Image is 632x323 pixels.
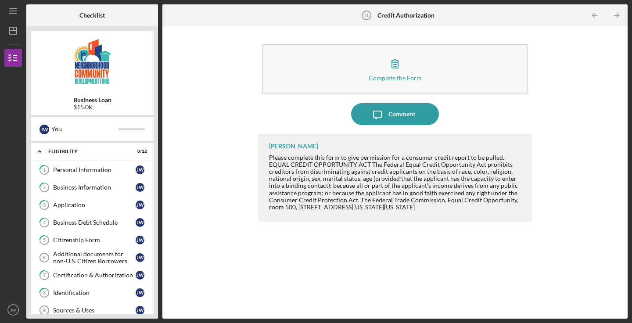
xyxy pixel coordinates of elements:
[35,249,149,266] a: 6Additional documents for non-U.S. Citizen BorrowersJW
[35,179,149,196] a: 2Business InformationJW
[73,104,111,111] div: $15.0K
[269,154,523,211] div: Please complete this form to give permission for a consumer credit report to be pulled. EQUAL CRE...
[4,301,22,319] button: JW
[73,97,111,104] b: Business Loan
[43,237,46,243] tspan: 5
[136,165,144,174] div: J W
[53,307,136,314] div: Sources & Uses
[43,185,46,190] tspan: 2
[136,306,144,315] div: J W
[136,288,144,297] div: J W
[53,251,136,265] div: Additional documents for non-U.S. Citizen Borrowers
[53,166,136,173] div: Personal Information
[43,273,46,278] tspan: 7
[79,12,105,19] b: Checklist
[43,220,46,226] tspan: 4
[269,143,318,150] div: [PERSON_NAME]
[53,289,136,296] div: Identification
[31,35,154,88] img: Product logo
[53,201,136,208] div: Application
[43,202,46,208] tspan: 3
[369,75,422,81] div: Complete the Form
[43,290,46,296] tspan: 8
[35,266,149,284] a: 7Certification & AuthorizationJW
[53,184,136,191] div: Business Information
[48,149,125,154] div: Eligibility
[43,167,46,173] tspan: 1
[35,214,149,231] a: 4Business Debt ScheduleJW
[351,103,439,125] button: Comment
[51,122,118,136] div: You
[136,236,144,244] div: J W
[136,201,144,209] div: J W
[43,255,46,260] tspan: 6
[35,161,149,179] a: 1Personal InformationJW
[131,149,147,154] div: 0 / 12
[43,308,46,313] tspan: 9
[53,272,136,279] div: Certification & Authorization
[35,231,149,249] a: 5Citizenship FormJW
[53,219,136,226] div: Business Debt Schedule
[35,196,149,214] a: 3ApplicationJW
[136,218,144,227] div: J W
[53,237,136,244] div: Citizenship Form
[10,308,17,312] text: JW
[136,253,144,262] div: J W
[377,12,434,19] b: Credit Authorization
[35,301,149,319] a: 9Sources & UsesJW
[39,125,49,134] div: J W
[388,103,415,125] div: Comment
[136,271,144,280] div: J W
[136,183,144,192] div: J W
[262,44,528,94] button: Complete the Form
[363,13,369,18] tspan: 11
[35,284,149,301] a: 8IdentificationJW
